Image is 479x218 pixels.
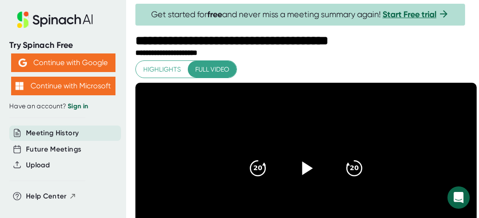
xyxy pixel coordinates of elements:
[188,61,236,78] button: Full video
[19,59,27,67] img: Aehbyd4JwY73AAAAAElFTkSuQmCC
[26,128,79,139] button: Meeting History
[9,40,117,51] div: Try Spinach Free
[26,160,50,171] button: Upload
[207,9,222,20] b: free
[195,64,229,75] span: Full video
[136,61,188,78] button: Highlights
[26,191,67,202] span: Help Center
[26,191,77,202] button: Help Center
[11,77,115,95] button: Continue with Microsoft
[447,186,470,209] div: Open Intercom Messenger
[9,102,117,111] div: Have an account?
[143,64,181,75] span: Highlights
[383,9,436,20] a: Start Free trial
[68,102,88,110] a: Sign in
[26,144,81,155] button: Future Meetings
[151,9,449,20] span: Get started for and never miss a meeting summary again!
[11,53,115,72] button: Continue with Google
